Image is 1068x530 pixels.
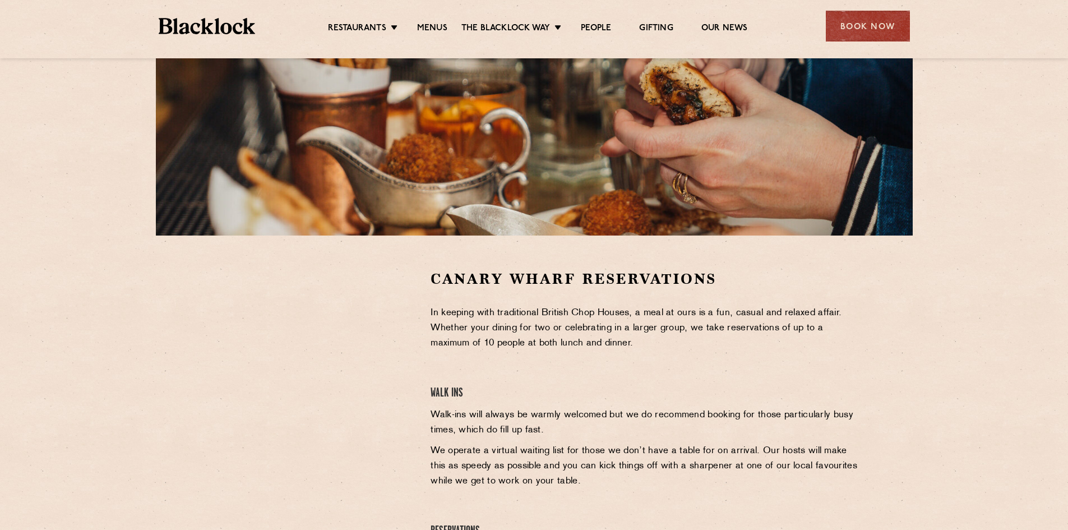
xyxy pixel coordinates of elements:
img: BL_Textured_Logo-footer-cropped.svg [159,18,256,34]
h2: Canary Wharf Reservations [431,269,861,289]
a: Our News [701,23,748,35]
a: Gifting [639,23,673,35]
h4: Walk Ins [431,386,861,401]
a: People [581,23,611,35]
p: In keeping with traditional British Chop Houses, a meal at ours is a fun, casual and relaxed affa... [431,306,861,351]
a: The Blacklock Way [461,23,550,35]
a: Restaurants [328,23,386,35]
p: We operate a virtual waiting list for those we don’t have a table for on arrival. Our hosts will ... [431,444,861,489]
div: Book Now [826,11,910,42]
a: Menus [417,23,447,35]
p: Walk-ins will always be warmly welcomed but we do recommend booking for those particularly busy t... [431,408,861,438]
iframe: OpenTable make booking widget [248,269,373,438]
